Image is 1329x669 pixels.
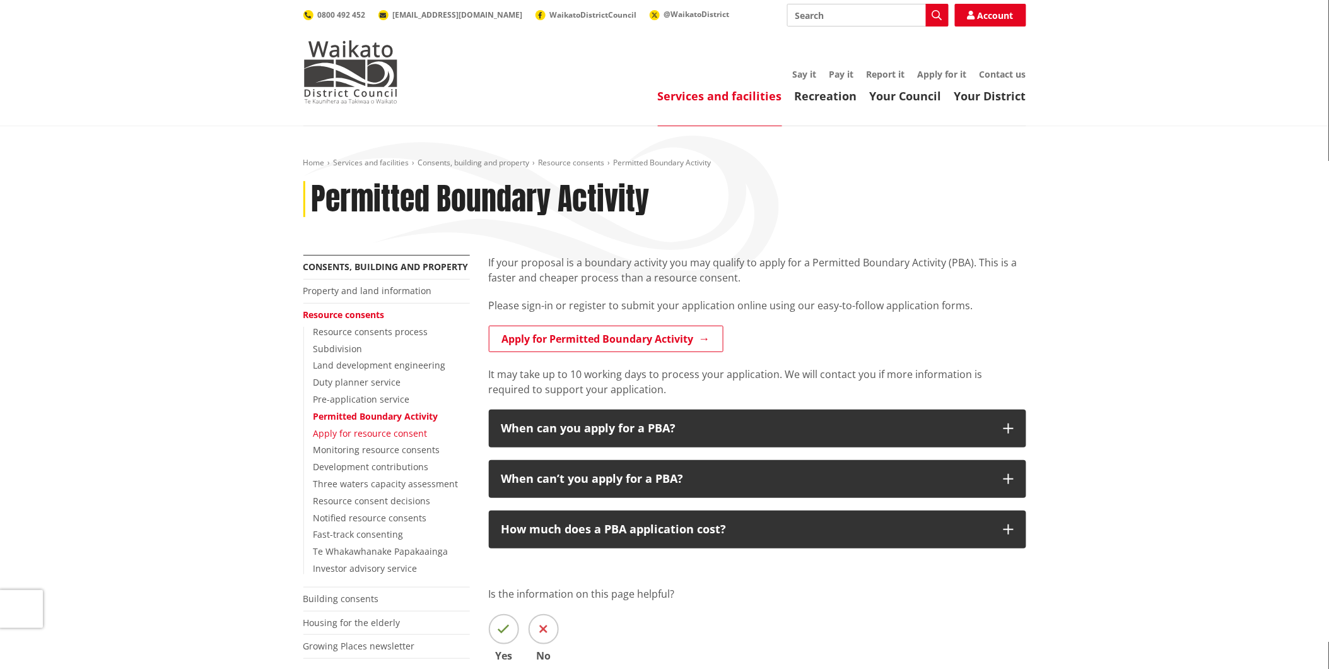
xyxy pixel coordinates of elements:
a: Resource consent decisions [313,495,431,507]
p: Please sign-in or register to submit your application online using our easy-to-follow application... [489,298,1026,313]
button: When can you apply for a PBA? [489,410,1026,447]
span: Yes [489,651,519,661]
a: Pre-application service [313,393,410,405]
a: Resource consents [539,157,605,168]
a: [EMAIL_ADDRESS][DOMAIN_NAME] [378,9,523,20]
a: Growing Places newsletter [303,640,415,652]
a: Apply for resource consent [313,427,428,439]
a: Resource consents [303,309,385,321]
a: Report it [867,68,905,80]
a: Consents, building and property [303,261,469,273]
a: Services and facilities [658,88,782,104]
img: Waikato District Council - Te Kaunihera aa Takiwaa o Waikato [303,40,398,104]
nav: breadcrumb [303,158,1026,169]
a: Apply for it [918,68,967,80]
span: @WaikatoDistrict [664,9,730,20]
a: Three waters capacity assessment [313,478,459,490]
span: WaikatoDistrictCouncil [550,9,637,20]
a: Land development engineering [313,359,446,371]
a: Monitoring resource consents [313,444,440,456]
a: Fast-track consenting [313,528,404,540]
input: Search input [787,4,949,27]
a: Consents, building and property [418,157,530,168]
span: 0800 492 452 [318,9,366,20]
a: Your Council [870,88,942,104]
a: Subdivision [313,343,363,355]
div: When can’t you apply for a PBA? [501,473,991,485]
a: Recreation [795,88,857,104]
a: Resource consents process [313,326,428,338]
a: Pay it [829,68,854,80]
div: When can you apply for a PBA? [501,422,991,435]
a: Development contributions [313,461,429,473]
a: Your District [954,88,1026,104]
span: Permitted Boundary Activity [614,157,711,168]
a: Te Whakawhanake Papakaainga [313,545,448,557]
button: How much does a PBA application cost? [489,511,1026,548]
span: No [529,651,559,661]
button: When can’t you apply for a PBA? [489,460,1026,498]
a: 0800 492 452 [303,9,366,20]
a: Say it [793,68,817,80]
iframe: Messenger Launcher [1271,616,1316,661]
a: Apply for Permitted Boundary Activity [489,326,723,352]
a: Duty planner service [313,376,401,388]
p: If your proposal is a boundary activity you may qualify to apply for a Permitted Boundary Activit... [489,255,1026,285]
a: Services and facilities [334,157,409,168]
a: @WaikatoDistrict [650,9,730,20]
a: Property and land information [303,285,432,297]
a: Investor advisory service [313,562,418,574]
a: Permitted Boundary Activity [313,410,438,422]
a: Home [303,157,325,168]
a: Notified resource consents [313,512,427,524]
a: Account [955,4,1026,27]
a: Contact us [980,68,1026,80]
a: Housing for the elderly [303,617,401,629]
a: Building consents [303,593,379,605]
div: How much does a PBA application cost? [501,523,991,536]
span: [EMAIL_ADDRESS][DOMAIN_NAME] [393,9,523,20]
h1: Permitted Boundary Activity [312,181,650,218]
a: WaikatoDistrictCouncil [536,9,637,20]
p: It may take up to 10 working days to process your application. We will contact you if more inform... [489,367,1026,397]
p: Is the information on this page helpful? [489,586,1026,601]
